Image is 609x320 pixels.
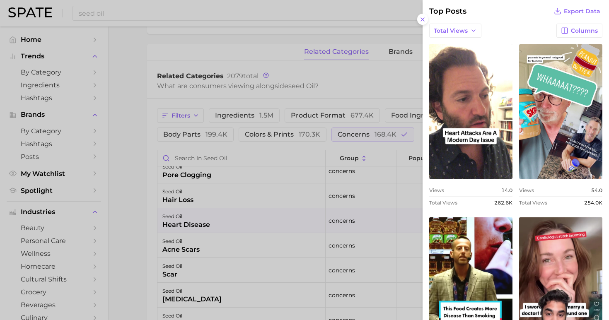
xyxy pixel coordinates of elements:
[564,8,600,15] span: Export Data
[429,187,444,193] span: Views
[429,24,481,38] button: Total Views
[429,200,457,206] span: Total Views
[494,200,512,206] span: 262.6k
[591,187,602,193] span: 54.0
[429,5,466,17] span: Top Posts
[584,200,602,206] span: 254.0k
[519,200,547,206] span: Total Views
[519,187,534,193] span: Views
[501,187,512,193] span: 14.0
[552,5,602,17] button: Export Data
[556,24,602,38] button: Columns
[434,27,468,34] span: Total Views
[571,27,598,34] span: Columns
